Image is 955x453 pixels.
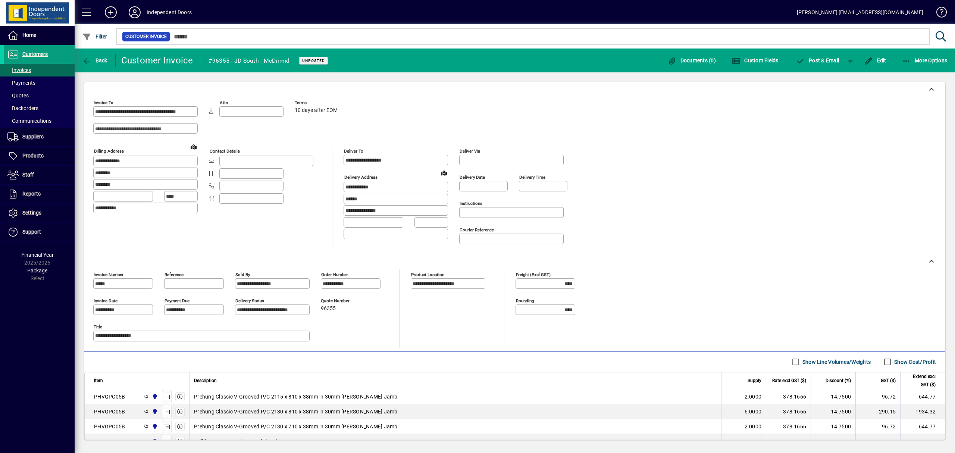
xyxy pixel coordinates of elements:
span: Custom Fields [732,57,779,63]
mat-label: Product location [411,272,444,277]
a: Suppliers [4,128,75,146]
span: Rate excl GST ($) [772,377,806,385]
span: Quotes [7,93,29,99]
div: 5.2000 [771,438,806,445]
mat-label: Instructions [460,201,482,206]
td: 96.72 [855,389,900,404]
mat-label: Deliver via [460,149,480,154]
span: Staff [22,172,34,178]
td: 13.30 [900,434,945,449]
mat-label: Order number [321,272,348,277]
button: Documents (0) [666,54,718,67]
div: 378.1666 [771,393,806,400]
button: Back [81,54,109,67]
button: Custom Fields [730,54,780,67]
span: Prehung Classic V-Grooved P/C 2130 x 710 x 38mm in 30mm [PERSON_NAME] Jamb [194,423,398,430]
span: Cromwell Central Otago [150,407,159,416]
a: Invoices [4,64,75,76]
span: Description [194,377,217,385]
div: PHVGPC05B [94,393,125,400]
span: 3.0000 [745,438,762,445]
span: Package [27,268,47,274]
mat-label: Deliver To [344,149,363,154]
span: GST ($) [881,377,896,385]
span: Invoices [7,67,31,73]
span: Extend excl GST ($) [905,372,936,389]
span: Prehung Classic V-Grooved P/C 2130 x 810 x 38mm in 30mm [PERSON_NAME] Jamb [194,408,398,415]
mat-label: Invoice number [94,272,123,277]
td: 644.77 [900,419,945,434]
span: Customers [22,51,48,57]
td: 14.7500 [811,404,855,419]
span: Documents (0) [667,57,716,63]
span: Financial Year [21,252,54,258]
div: 378.1666 [771,423,806,430]
a: Staff [4,166,75,184]
a: Home [4,26,75,45]
a: Settings [4,204,75,222]
mat-label: Rounding [516,298,534,303]
div: PHVGPC05B [94,408,125,415]
td: 14.7500 [811,389,855,404]
label: Show Cost/Profit [893,358,936,366]
span: P [809,57,812,63]
td: 14.7500 [811,434,855,449]
mat-label: Sold by [235,272,250,277]
mat-label: Invoice To [94,100,113,105]
label: Show Line Volumes/Weights [801,358,871,366]
span: Settings [22,210,41,216]
button: Filter [81,30,109,43]
td: 2.00 [855,434,900,449]
a: View on map [438,167,450,179]
a: Support [4,223,75,241]
div: [PERSON_NAME] [EMAIL_ADDRESS][DOMAIN_NAME] [797,6,923,18]
span: Filter [82,34,107,40]
a: View on map [188,141,200,153]
div: #96355 - JD South - McDirmid [209,55,290,67]
div: Customer Invoice [121,54,193,66]
mat-label: Delivery date [460,175,485,180]
app-page-header-button: Back [75,54,116,67]
span: Reports [22,191,41,197]
span: Products [22,153,44,159]
mat-label: Attn [220,100,228,105]
td: 96.72 [855,419,900,434]
button: More Options [900,54,949,67]
a: Reports [4,185,75,203]
span: Edit [864,57,886,63]
span: Cromwell Central Otago [150,422,159,431]
mat-label: Reference [165,272,184,277]
span: Drill for Separate Privacy Bolt (each) [194,438,281,445]
span: Terms [295,100,339,105]
mat-label: Payment due [165,298,190,303]
div: Independent Doors [147,6,192,18]
span: Prehung Classic V-Grooved P/C 2115 x 810 x 38mm in 30mm [PERSON_NAME] Jamb [194,393,398,400]
a: Quotes [4,89,75,102]
a: Payments [4,76,75,89]
mat-label: Delivery time [519,175,545,180]
button: Profile [123,6,147,19]
a: Communications [4,115,75,127]
span: Communications [7,118,51,124]
div: PREP09 [94,438,114,445]
span: Cromwell Central Otago [150,393,159,401]
span: Payments [7,80,35,86]
mat-label: Delivery status [235,298,264,303]
span: Discount (%) [826,377,851,385]
span: More Options [902,57,948,63]
span: Home [22,32,36,38]
td: 644.77 [900,389,945,404]
a: Knowledge Base [931,1,946,26]
mat-label: Courier Reference [460,227,494,232]
span: Cromwell Central Otago [150,437,159,446]
span: 2.0000 [745,393,762,400]
button: Edit [862,54,888,67]
span: Quote number [321,299,366,303]
mat-label: Freight (excl GST) [516,272,551,277]
td: 290.15 [855,404,900,419]
div: 378.1666 [771,408,806,415]
button: Add [99,6,123,19]
span: Support [22,229,41,235]
span: Item [94,377,103,385]
a: Backorders [4,102,75,115]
